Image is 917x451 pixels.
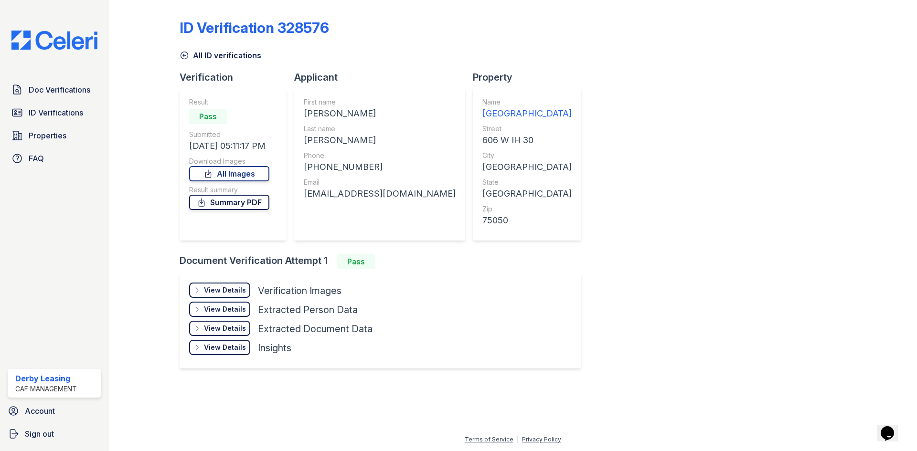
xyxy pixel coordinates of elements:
div: [PHONE_NUMBER] [304,160,456,174]
div: [EMAIL_ADDRESS][DOMAIN_NAME] [304,187,456,200]
div: First name [304,97,456,107]
div: Zip [482,204,572,214]
a: Terms of Service [465,436,513,443]
span: Doc Verifications [29,84,90,95]
span: Account [25,405,55,417]
iframe: chat widget [877,413,907,441]
a: Name [GEOGRAPHIC_DATA] [482,97,572,120]
div: Derby Leasing [15,373,77,384]
div: Insights [258,341,291,355]
div: [PERSON_NAME] [304,134,456,147]
a: Summary PDF [189,195,269,210]
a: All Images [189,166,269,181]
div: [GEOGRAPHIC_DATA] [482,160,572,174]
div: 75050 [482,214,572,227]
div: Street [482,124,572,134]
div: Result [189,97,269,107]
a: Properties [8,126,101,145]
div: CAF Management [15,384,77,394]
img: CE_Logo_Blue-a8612792a0a2168367f1c8372b55b34899dd931a85d93a1a3d3e32e68fde9ad4.png [4,31,105,50]
div: Pass [337,254,375,269]
a: ID Verifications [8,103,101,122]
span: Sign out [25,428,54,440]
div: View Details [204,304,246,314]
span: FAQ [29,153,44,164]
div: | [517,436,519,443]
div: [PERSON_NAME] [304,107,456,120]
a: Privacy Policy [522,436,561,443]
div: ID Verification 328576 [180,19,329,36]
div: Last name [304,124,456,134]
div: View Details [204,324,246,333]
div: [GEOGRAPHIC_DATA] [482,107,572,120]
div: [DATE] 05:11:17 PM [189,139,269,153]
a: Sign out [4,424,105,443]
div: Extracted Document Data [258,322,373,336]
div: Pass [189,109,227,124]
div: Download Images [189,157,269,166]
div: [GEOGRAPHIC_DATA] [482,187,572,200]
div: Email [304,178,456,187]
a: FAQ [8,149,101,168]
div: Document Verification Attempt 1 [180,254,589,269]
div: Submitted [189,130,269,139]
span: Properties [29,130,66,141]
a: Doc Verifications [8,80,101,99]
span: ID Verifications [29,107,83,118]
a: Account [4,401,105,420]
div: City [482,151,572,160]
div: Result summary [189,185,269,195]
div: Applicant [294,71,473,84]
a: All ID verifications [180,50,261,61]
div: View Details [204,343,246,352]
div: View Details [204,285,246,295]
div: 606 W IH 30 [482,134,572,147]
div: Extracted Person Data [258,303,358,316]
div: Phone [304,151,456,160]
div: State [482,178,572,187]
div: Verification [180,71,294,84]
div: Verification Images [258,284,341,297]
div: Property [473,71,589,84]
div: Name [482,97,572,107]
